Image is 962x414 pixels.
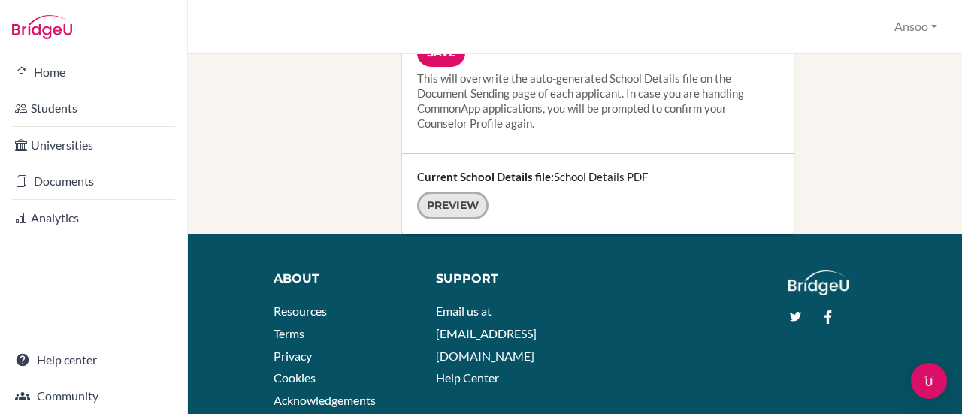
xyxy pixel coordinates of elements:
a: Universities [3,130,184,160]
div: About [274,270,413,288]
a: Terms [274,326,304,340]
a: Email us at [EMAIL_ADDRESS][DOMAIN_NAME] [436,304,537,362]
a: Cookies [274,370,316,385]
img: Bridge-U [12,15,72,39]
a: Privacy [274,349,312,363]
div: School Details PDF [402,154,794,234]
strong: Current School Details file: [417,170,554,183]
a: Help center [3,345,184,375]
a: Students [3,93,184,123]
button: Ansoo [888,13,944,41]
div: This will overwrite the auto-generated School Details file on the Document Sending page of each a... [417,71,779,131]
a: Help Center [436,370,499,385]
a: Resources [274,304,327,318]
a: Analytics [3,203,184,233]
a: Home [3,57,184,87]
img: logo_white@2x-f4f0deed5e89b7ecb1c2cc34c3e3d731f90f0f143d5ea2071677605dd97b5244.png [788,270,849,295]
a: Documents [3,166,184,196]
div: Open Intercom Messenger [911,363,947,399]
a: Community [3,381,184,411]
a: Preview [417,192,489,219]
a: Acknowledgements [274,393,376,407]
div: Support [436,270,564,288]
